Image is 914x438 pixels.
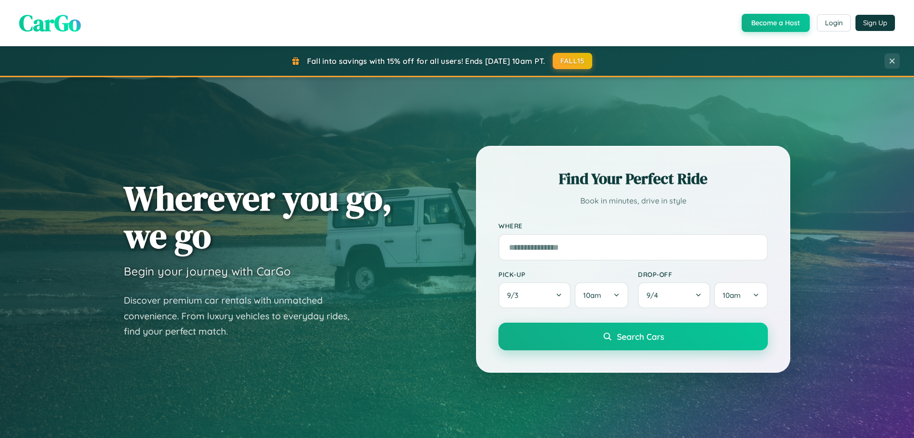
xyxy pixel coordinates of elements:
[498,194,768,208] p: Book in minutes, drive in style
[575,282,628,308] button: 10am
[498,168,768,189] h2: Find Your Perfect Ride
[742,14,810,32] button: Become a Host
[124,293,362,339] p: Discover premium car rentals with unmatched convenience. From luxury vehicles to everyday rides, ...
[646,291,663,300] span: 9 / 4
[307,56,546,66] span: Fall into savings with 15% off for all users! Ends [DATE] 10am PT.
[638,270,768,278] label: Drop-off
[723,291,741,300] span: 10am
[124,179,392,255] h1: Wherever you go, we go
[19,7,81,39] span: CarGo
[507,291,523,300] span: 9 / 3
[714,282,768,308] button: 10am
[583,291,601,300] span: 10am
[817,14,851,31] button: Login
[498,270,628,278] label: Pick-up
[553,53,593,69] button: FALL15
[498,323,768,350] button: Search Cars
[855,15,895,31] button: Sign Up
[617,331,664,342] span: Search Cars
[124,264,291,278] h3: Begin your journey with CarGo
[498,222,768,230] label: Where
[498,282,571,308] button: 9/3
[638,282,710,308] button: 9/4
